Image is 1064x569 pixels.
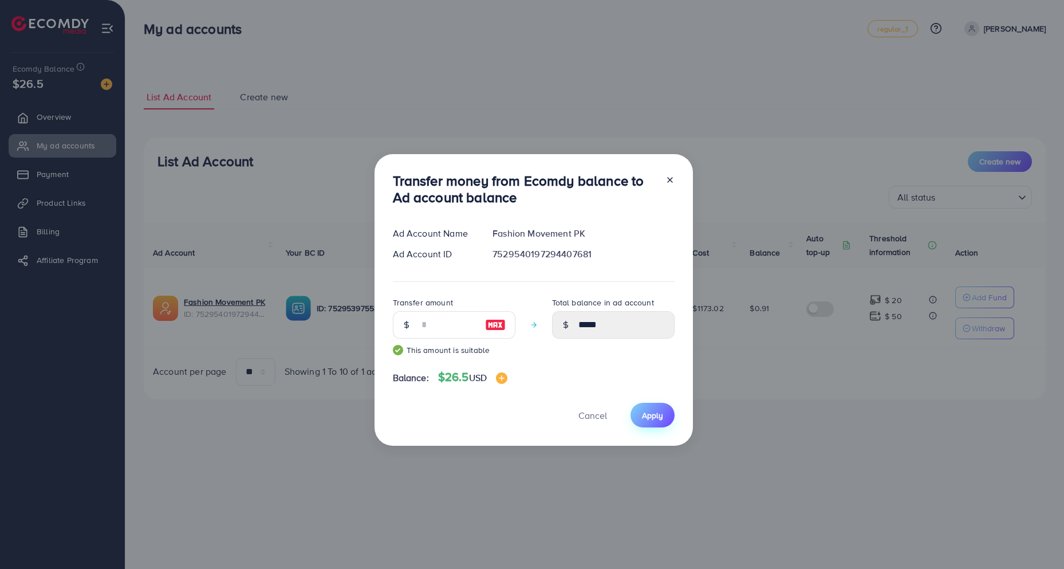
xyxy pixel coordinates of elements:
[485,318,506,332] img: image
[552,297,654,308] label: Total balance in ad account
[384,248,484,261] div: Ad Account ID
[578,409,607,422] span: Cancel
[630,403,675,427] button: Apply
[469,371,487,384] span: USD
[438,370,507,384] h4: $26.5
[496,372,507,384] img: image
[393,344,515,356] small: This amount is suitable
[1015,517,1055,560] iframe: Chat
[483,227,683,240] div: Fashion Movement PK
[384,227,484,240] div: Ad Account Name
[642,410,663,421] span: Apply
[393,172,656,206] h3: Transfer money from Ecomdy balance to Ad account balance
[483,248,683,261] div: 7529540197294407681
[393,371,429,384] span: Balance:
[393,345,403,355] img: guide
[393,297,453,308] label: Transfer amount
[564,403,621,427] button: Cancel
